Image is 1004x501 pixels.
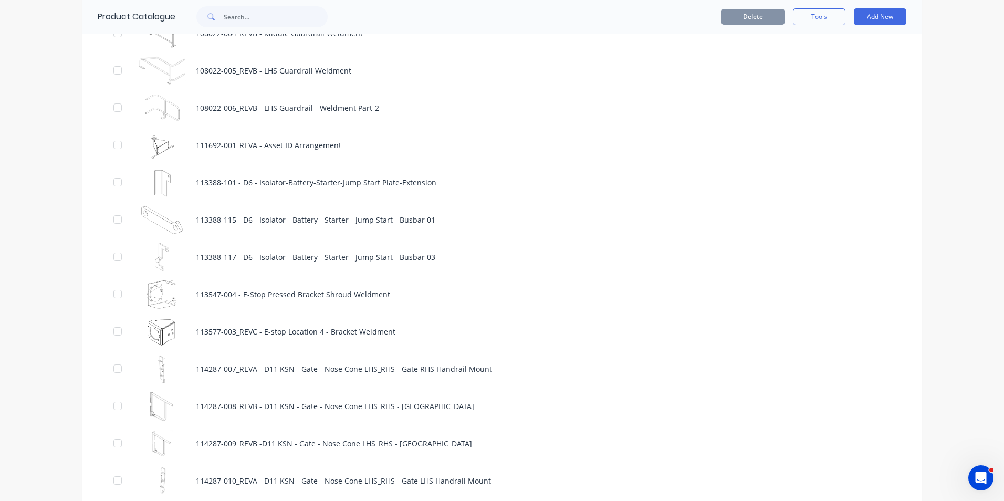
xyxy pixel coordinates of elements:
[82,276,922,313] div: 113547-004 - E-Stop Pressed Bracket Shroud Weldment113547-004 - E-Stop Pressed Bracket Shroud Wel...
[82,313,922,350] div: 113577-003_REVC - E-stop Location 4 - Bracket Weldment113577-003_REVC - E-stop Location 4 - Brack...
[82,201,922,238] div: 113388-115 - D6 - Isolator - Battery - Starter - Jump Start - Busbar 01113388-115 - D6 - Isolator...
[224,6,328,27] input: Search...
[82,164,922,201] div: 113388-101 - D6 - Isolator-Battery-Starter-Jump Start Plate-Extension113388-101 - D6 - Isolator-B...
[793,8,845,25] button: Tools
[82,350,922,388] div: 114287-007_REVA - D11 KSN - Gate - Nose Cone LHS_RHS - Gate RHS Handrail Mount114287-007_REVA - D...
[82,238,922,276] div: 113388-117 - D6 - Isolator - Battery - Starter - Jump Start - Busbar 03113388-117 - D6 - Isolator...
[721,9,785,25] button: Delete
[82,462,922,499] div: 114287-010_REVA - D11 KSN - Gate - Nose Cone LHS_RHS - Gate LHS Handrail Mount114287-010_REVA - D...
[82,127,922,164] div: 111692-001_REVA - Asset ID Arrangement111692-001_REVA - Asset ID Arrangement
[854,8,906,25] button: Add New
[82,52,922,89] div: 108022-005_REVB - LHS Guardrail Weldment108022-005_REVB - LHS Guardrail Weldment
[968,465,993,490] iframe: Intercom live chat
[82,388,922,425] div: 114287-008_REVB - D11 KSN - Gate - Nose Cone LHS_RHS - RHS Gate114287-008_REVB - D11 KSN - Gate -...
[82,425,922,462] div: 114287-009_REVB -D11 KSN - Gate - Nose Cone LHS_RHS - LHS Gate114287-009_REVB -D11 KSN - Gate - N...
[82,89,922,127] div: 108022-006_REVB - LHS Guardrail - Weldment Part-2108022-006_REVB - LHS Guardrail - Weldment Part-2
